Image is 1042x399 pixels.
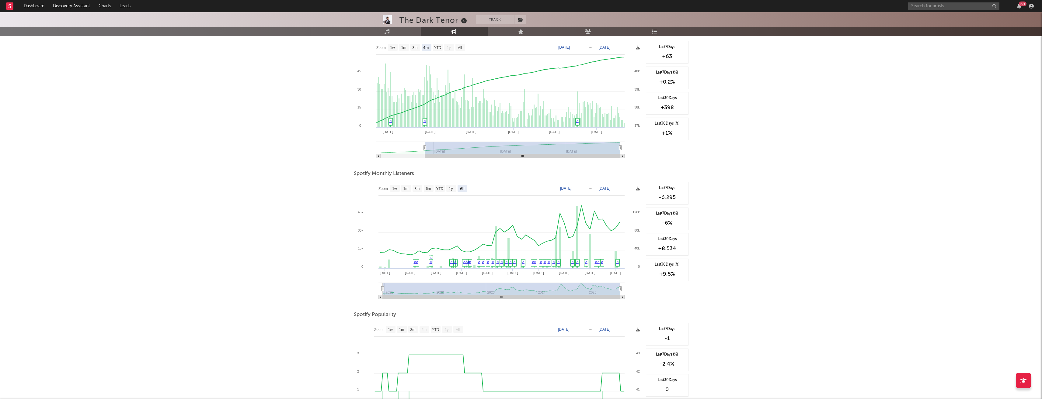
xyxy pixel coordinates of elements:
[634,246,640,250] text: 40k
[414,260,416,264] a: ♫
[357,105,361,109] text: 15
[361,265,363,268] text: 0
[466,130,476,134] text: [DATE]
[585,271,595,275] text: [DATE]
[649,335,685,342] div: -1
[589,45,592,50] text: →
[423,46,428,50] text: 6m
[405,271,416,275] text: [DATE]
[378,187,388,191] text: Zoom
[560,186,572,191] text: [DATE]
[403,187,408,191] text: 1m
[452,260,455,264] a: ♫
[468,260,470,264] a: ♫
[601,260,603,264] a: ♫
[416,260,418,264] a: ♫
[549,130,559,134] text: [DATE]
[649,44,685,50] div: Last 7 Days
[465,260,468,264] a: ♫
[505,260,508,264] a: ♫
[589,186,592,191] text: →
[389,119,392,123] a: ♫
[552,260,555,264] a: ♫
[649,194,685,201] div: -6.295
[649,104,685,111] div: +398
[497,260,499,264] a: ♫
[487,260,489,264] a: ♫
[634,105,640,109] text: 38k
[649,270,685,278] div: +9,5 %
[599,186,610,191] text: [DATE]
[430,256,432,260] a: ♫
[509,260,512,264] a: ♫
[434,46,441,50] text: YTD
[649,121,685,126] div: Last 30 Days (%)
[649,95,685,101] div: Last 30 Days
[649,70,685,75] div: Last 7 Days (%)
[456,271,467,275] text: [DATE]
[649,236,685,242] div: Last 30 Days
[359,124,361,127] text: 0
[376,46,386,50] text: Zoom
[513,260,516,264] a: ♫
[649,326,685,332] div: Last 7 Days
[559,271,570,275] text: [DATE]
[476,15,514,24] button: Track
[482,271,493,275] text: [DATE]
[431,271,441,275] text: [DATE]
[357,351,359,355] text: 3
[534,260,536,264] a: ♫
[460,187,464,191] text: All
[401,46,406,50] text: 1m
[571,260,574,264] a: ♫
[636,351,639,355] text: 43
[426,187,431,191] text: 6m
[492,260,494,264] a: ♫
[1017,4,1021,9] button: 99+
[649,377,685,383] div: Last 30 Days
[423,119,426,123] a: ♫
[595,260,597,264] a: ♫
[357,370,359,373] text: 2
[649,185,685,191] div: Last 7 Days
[558,45,570,50] text: [DATE]
[432,328,439,332] text: YTD
[508,130,519,134] text: [DATE]
[358,246,363,250] text: 15k
[633,210,640,214] text: 120k
[357,88,361,91] text: 30
[634,229,640,232] text: 80k
[478,260,480,264] a: ♫
[533,271,544,275] text: [DATE]
[425,130,435,134] text: [DATE]
[463,260,465,264] a: ♫
[532,260,534,264] a: ♫
[636,387,639,391] text: 41
[444,328,448,332] text: 1y
[399,328,404,332] text: 1m
[616,260,619,264] a: ♫
[576,260,579,264] a: ♫
[450,260,453,264] a: ♫
[540,260,542,264] a: ♫
[636,370,639,373] text: 42
[649,78,685,86] div: +0,2 %
[436,187,443,191] text: YTD
[597,260,600,264] a: ♫
[507,271,518,275] text: [DATE]
[557,260,560,264] a: ♫
[649,386,685,393] div: 0
[410,328,415,332] text: 3m
[467,260,469,264] a: ♫
[522,260,524,264] a: ♫
[649,211,685,216] div: Last 7 Days (%)
[638,265,639,268] text: 0
[392,187,397,191] text: 1w
[388,328,393,332] text: 1w
[458,46,462,50] text: All
[354,170,414,177] span: Spotify Monthly Listeners
[469,260,471,264] a: ♫
[548,260,550,264] a: ♫
[599,327,610,332] text: [DATE]
[358,210,363,214] text: 45k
